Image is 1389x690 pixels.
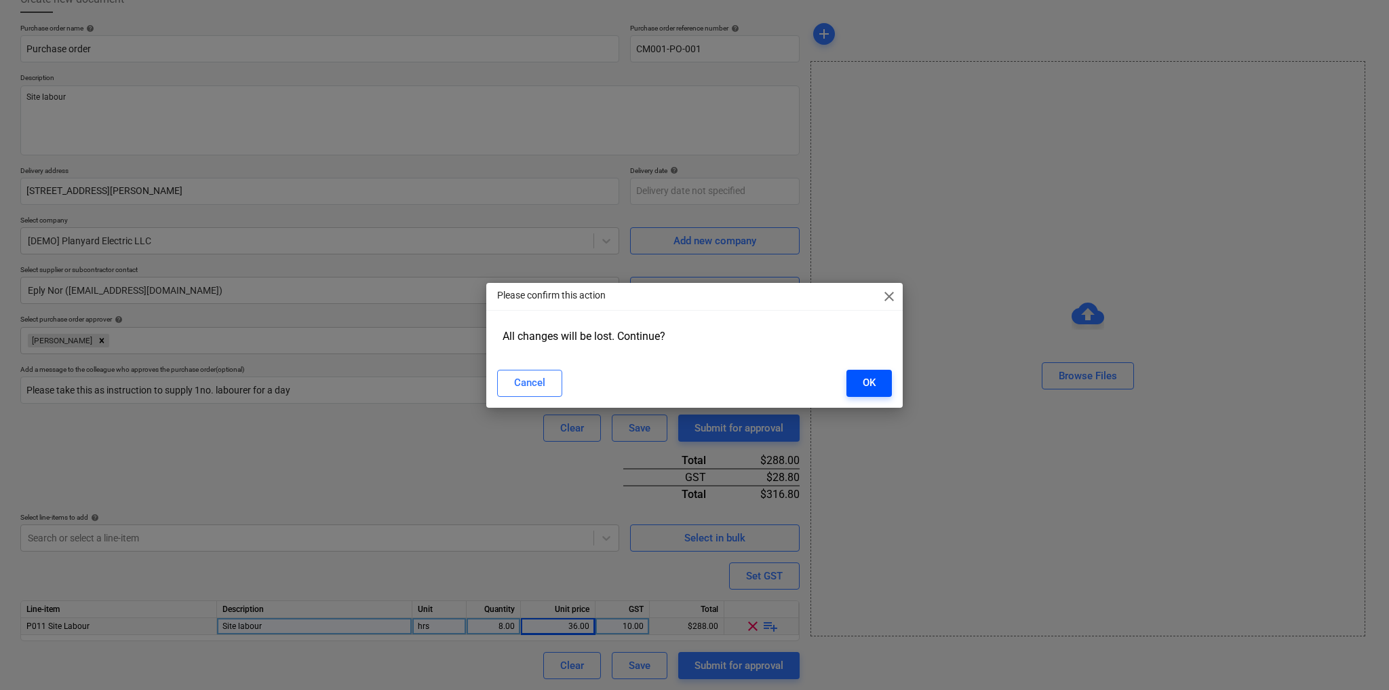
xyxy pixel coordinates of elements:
[497,288,606,303] p: Please confirm this action
[497,370,562,397] button: Cancel
[1321,625,1389,690] iframe: Chat Widget
[881,288,897,305] span: close
[497,324,892,348] div: All changes will be lost. Continue?
[514,374,545,391] div: Cancel
[846,370,892,397] button: OK
[863,374,876,391] div: OK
